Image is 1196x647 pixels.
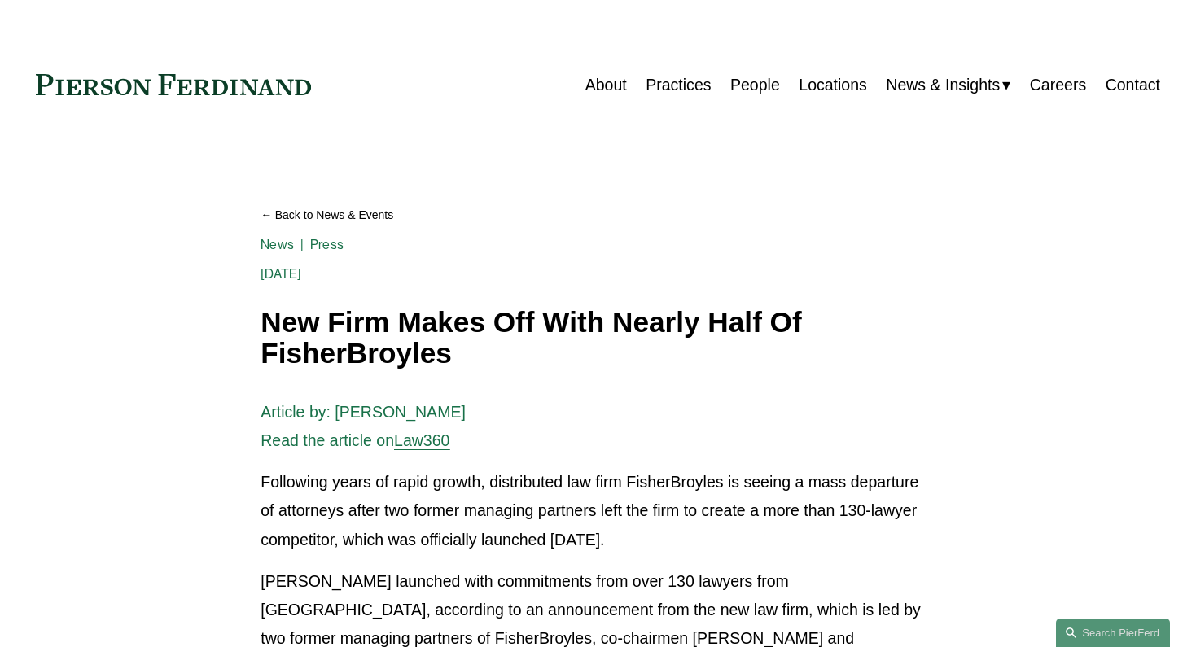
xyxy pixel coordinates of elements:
a: Law360 [394,431,449,449]
p: Following years of rapid growth, distributed law firm FisherBroyles is seeing a mass departure of... [261,468,935,553]
a: News [261,237,294,252]
span: Article by: [PERSON_NAME] Read the article on [261,403,466,449]
a: Press [310,237,344,252]
a: Back to News & Events [261,201,935,230]
a: Practices [646,69,711,101]
a: People [730,69,780,101]
a: Careers [1030,69,1086,101]
a: Contact [1106,69,1160,101]
a: folder dropdown [886,69,1010,101]
span: [DATE] [261,266,301,282]
a: Locations [799,69,867,101]
h1: New Firm Makes Off With Nearly Half Of FisherBroyles [261,307,935,369]
a: About [585,69,627,101]
a: Search this site [1056,619,1170,647]
span: News & Insights [886,71,1000,99]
